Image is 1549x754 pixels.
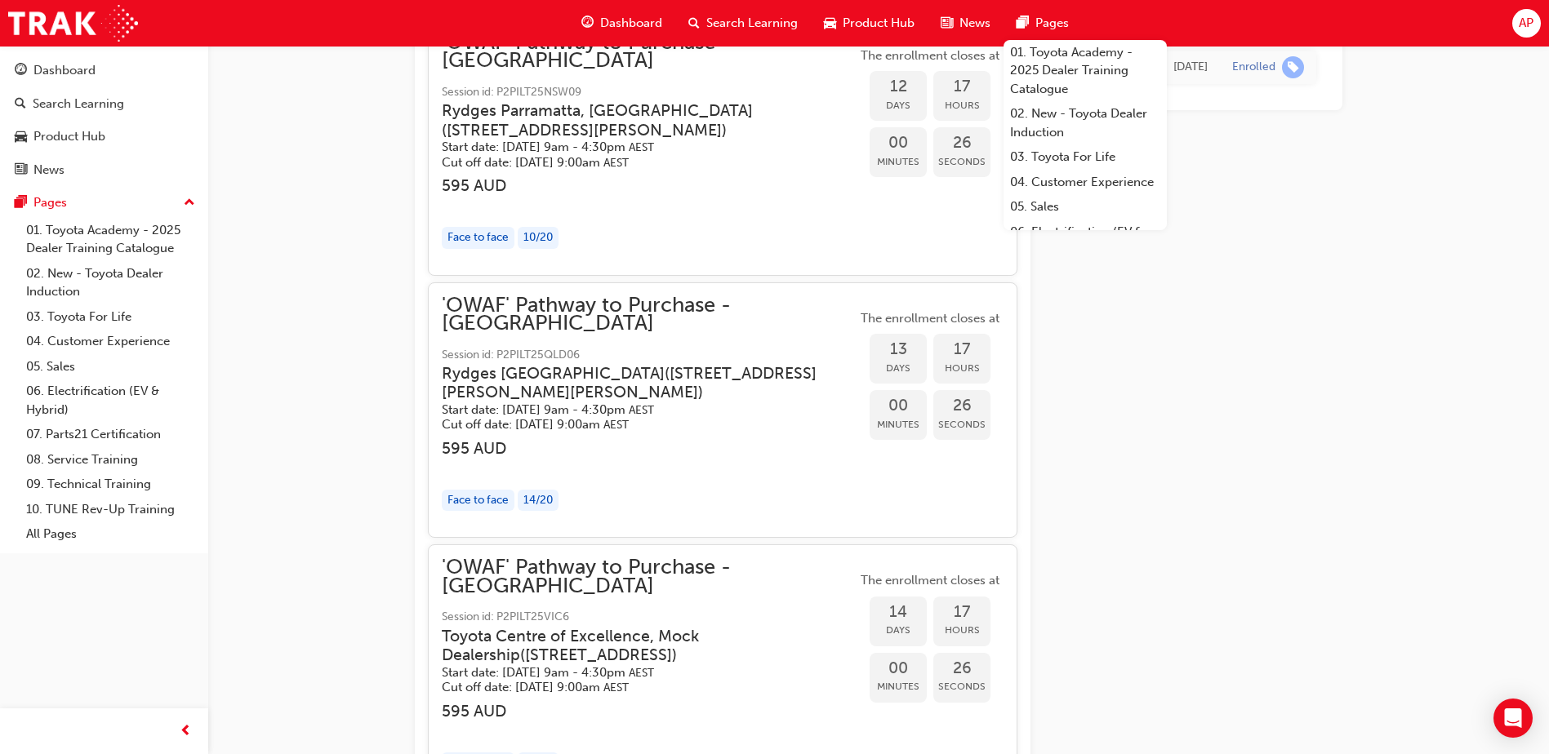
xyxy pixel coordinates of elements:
span: 'OWAF' Pathway to Purchase - [GEOGRAPHIC_DATA] [442,296,857,333]
span: Seconds [933,153,990,171]
span: News [959,14,990,33]
span: 12 [870,78,927,96]
button: DashboardSearch LearningProduct HubNews [7,52,202,188]
span: 00 [870,134,927,153]
a: 02. New - Toyota Dealer Induction [20,261,202,304]
a: guage-iconDashboard [568,7,675,40]
span: 17 [933,78,990,96]
span: 'OWAF' Pathway to Purchase - [GEOGRAPHIC_DATA] [442,558,857,595]
a: News [7,155,202,185]
a: 07. Parts21 Certification [20,422,202,447]
span: search-icon [688,13,700,33]
span: Australian Eastern Standard Time AEST [603,681,629,694]
span: Search Learning [706,14,798,33]
h5: Cut off date: [DATE] 9:00am [442,417,830,432]
h3: 595 AUD [442,702,857,721]
span: prev-icon [180,721,192,742]
span: Session id: P2PILT25NSW09 [442,83,857,102]
span: 26 [933,397,990,415]
button: Pages [7,188,202,218]
span: news-icon [15,163,27,178]
a: Search Learning [7,89,202,119]
h3: Rydges Parramatta, [GEOGRAPHIC_DATA] ( [STREET_ADDRESS][PERSON_NAME] ) [442,101,830,140]
span: Hours [933,621,990,640]
button: 'OWAF' Pathway to Purchase - [GEOGRAPHIC_DATA]Session id: P2PILT25NSW09Rydges Parramatta, [GEOGRA... [442,33,1004,262]
span: car-icon [15,130,27,144]
span: Days [870,96,927,115]
div: Face to face [442,227,514,249]
div: Search Learning [33,95,124,113]
span: Hours [933,359,990,378]
div: 14 / 20 [518,490,559,512]
span: Australian Eastern Standard Time AEST [603,156,629,170]
span: AP [1519,14,1533,33]
span: 26 [933,134,990,153]
h3: Rydges [GEOGRAPHIC_DATA] ( [STREET_ADDRESS][PERSON_NAME][PERSON_NAME] ) [442,364,830,402]
span: Seconds [933,677,990,696]
h5: Start date: [DATE] 9am - 4:30pm [442,402,830,418]
span: Product Hub [843,14,915,33]
a: 05. Sales [1004,194,1167,220]
a: news-iconNews [928,7,1004,40]
a: car-iconProduct Hub [811,7,928,40]
img: Trak [8,5,138,42]
span: 26 [933,659,990,678]
a: 08. Service Training [20,447,202,472]
div: Pages [33,193,67,212]
span: Australian Eastern Standard Time AEST [603,418,629,432]
a: Dashboard [7,55,202,86]
h3: 595 AUD [442,439,857,458]
a: 03. Toyota For Life [20,304,202,330]
span: Days [870,359,927,378]
span: up-icon [184,193,195,214]
span: 13 [870,340,927,359]
a: 06. Electrification (EV & Hybrid) [20,379,202,422]
span: 17 [933,603,990,622]
a: 09. Technical Training [20,472,202,497]
h3: 595 AUD [442,176,857,195]
a: pages-iconPages [1004,7,1082,40]
span: Australian Eastern Standard Time AEST [629,666,654,680]
h5: Start date: [DATE] 9am - 4:30pm [442,140,830,155]
a: 02. New - Toyota Dealer Induction [1004,101,1167,144]
div: Open Intercom Messenger [1493,699,1533,738]
a: 04. Customer Experience [20,329,202,354]
span: Seconds [933,415,990,434]
button: 'OWAF' Pathway to Purchase - [GEOGRAPHIC_DATA]Session id: P2PILT25QLD06Rydges [GEOGRAPHIC_DATA]([... [442,296,1004,525]
span: car-icon [824,13,836,33]
span: Dashboard [600,14,662,33]
a: 03. Toyota For Life [1004,144,1167,170]
a: 04. Customer Experience [1004,170,1167,195]
span: The enrollment closes at [857,47,1004,65]
h5: Cut off date: [DATE] 9:00am [442,155,830,171]
span: The enrollment closes at [857,309,1004,328]
span: Days [870,621,927,640]
span: Session id: P2PILT25QLD06 [442,346,857,365]
a: 01. Toyota Academy - 2025 Dealer Training Catalogue [20,218,202,261]
div: Product Hub [33,127,105,146]
div: Thu Jul 31 2025 09:58:54 GMT+0800 (Australian Western Standard Time) [1173,58,1208,77]
span: 'OWAF' Pathway to Purchase - [GEOGRAPHIC_DATA] [442,33,857,70]
span: The enrollment closes at [857,571,1004,590]
span: Minutes [870,677,927,696]
h5: Start date: [DATE] 9am - 4:30pm [442,665,830,681]
span: 00 [870,397,927,415]
span: news-icon [941,13,953,33]
span: Australian Eastern Standard Time AEST [629,403,654,417]
a: 05. Sales [20,354,202,379]
div: Enrolled [1232,60,1275,75]
span: Minutes [870,415,927,434]
div: 10 / 20 [518,227,559,249]
span: guage-icon [15,64,27,78]
span: 17 [933,340,990,359]
span: Session id: P2PILT25VIC6 [442,608,857,627]
a: Product Hub [7,122,202,152]
a: 06. Electrification (EV & Hybrid) [1004,220,1167,263]
span: Hours [933,96,990,115]
span: Pages [1035,14,1069,33]
span: Minutes [870,153,927,171]
div: Face to face [442,490,514,512]
span: learningRecordVerb_ENROLL-icon [1282,56,1304,78]
a: 01. Toyota Academy - 2025 Dealer Training Catalogue [1004,40,1167,102]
